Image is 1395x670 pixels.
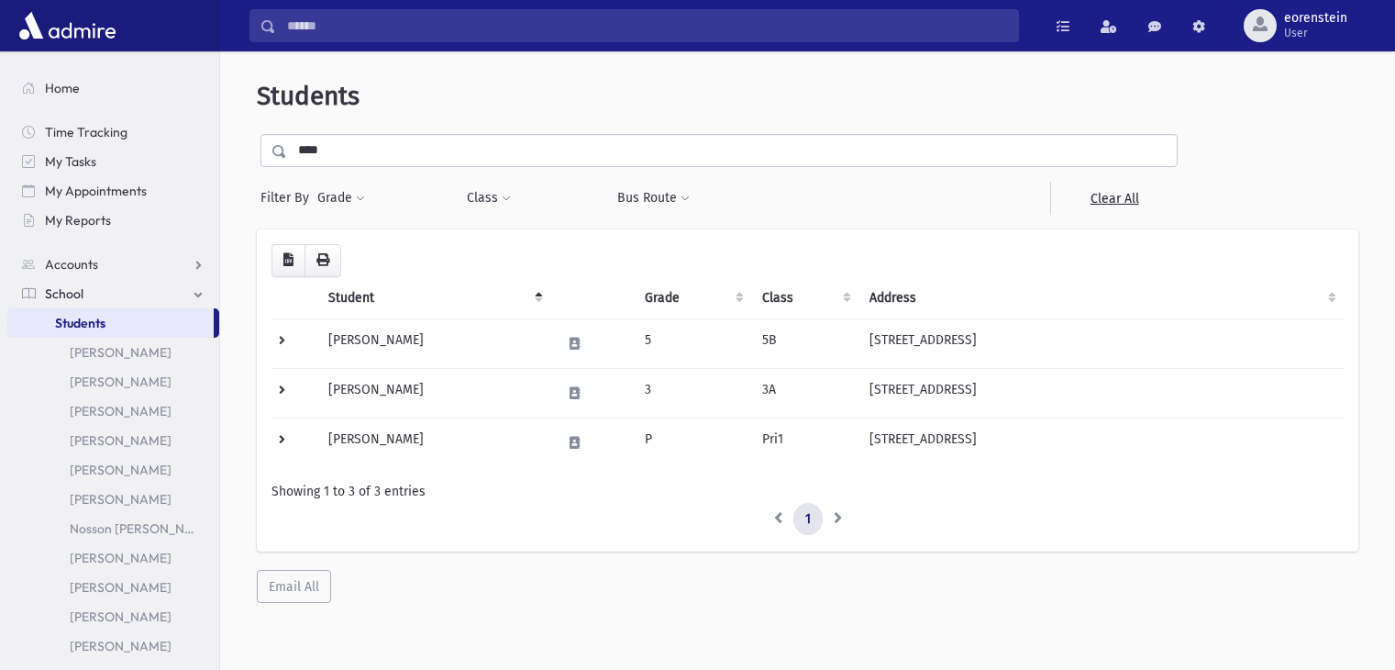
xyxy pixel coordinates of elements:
[7,455,219,485] a: [PERSON_NAME]
[304,244,341,277] button: Print
[317,418,550,467] td: [PERSON_NAME]
[7,206,219,235] a: My Reports
[7,338,219,367] a: [PERSON_NAME]
[317,368,550,418] td: [PERSON_NAME]
[276,9,1018,42] input: Search
[634,368,751,418] td: 3
[7,279,219,308] a: School
[634,277,751,319] th: Grade: activate to sort column ascending
[793,503,823,536] a: 1
[257,81,360,111] span: Students
[7,631,219,661] a: [PERSON_NAME]
[7,308,214,338] a: Students
[858,277,1344,319] th: Address: activate to sort column ascending
[751,318,858,368] td: 5B
[7,514,219,543] a: Nosson [PERSON_NAME]
[634,318,751,368] td: 5
[45,256,98,273] span: Accounts
[858,318,1344,368] td: [STREET_ADDRESS]
[45,153,96,170] span: My Tasks
[45,183,147,199] span: My Appointments
[317,277,550,319] th: Student: activate to sort column descending
[45,212,111,229] span: My Reports
[7,602,219,631] a: [PERSON_NAME]
[7,396,219,426] a: [PERSON_NAME]
[1284,11,1347,26] span: eorenstein
[55,315,105,331] span: Students
[45,80,80,96] span: Home
[7,367,219,396] a: [PERSON_NAME]
[7,573,219,602] a: [PERSON_NAME]
[1050,182,1178,215] a: Clear All
[7,73,219,103] a: Home
[271,244,305,277] button: CSV
[7,117,219,147] a: Time Tracking
[7,147,219,176] a: My Tasks
[317,318,550,368] td: [PERSON_NAME]
[466,182,512,215] button: Class
[260,188,316,207] span: Filter By
[1284,26,1347,40] span: User
[15,7,120,44] img: AdmirePro
[316,182,366,215] button: Grade
[271,482,1344,501] div: Showing 1 to 3 of 3 entries
[616,182,691,215] button: Bus Route
[257,570,331,603] button: Email All
[7,176,219,206] a: My Appointments
[45,124,127,140] span: Time Tracking
[7,485,219,514] a: [PERSON_NAME]
[634,418,751,467] td: P
[7,250,219,279] a: Accounts
[751,368,858,418] td: 3A
[7,426,219,455] a: [PERSON_NAME]
[7,543,219,573] a: [PERSON_NAME]
[858,368,1344,418] td: [STREET_ADDRESS]
[751,277,858,319] th: Class: activate to sort column ascending
[45,285,83,302] span: School
[751,418,858,467] td: Pri1
[858,418,1344,467] td: [STREET_ADDRESS]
